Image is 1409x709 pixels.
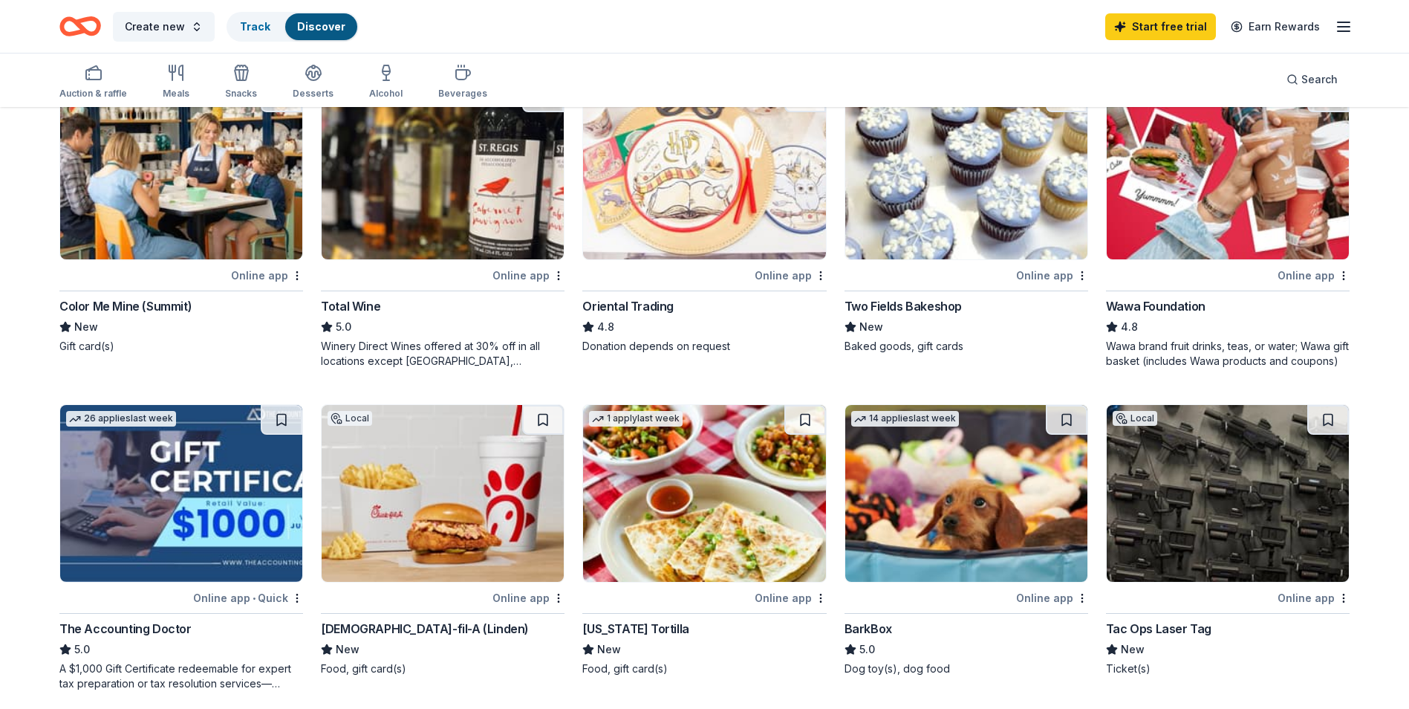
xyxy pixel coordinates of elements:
[113,12,215,42] button: Create new
[321,297,380,315] div: Total Wine
[193,589,303,607] div: Online app Quick
[163,58,189,107] button: Meals
[60,82,302,259] img: Image for Color Me Mine (Summit)
[438,58,487,107] button: Beverages
[583,405,825,582] img: Image for California Tortilla
[859,641,875,658] span: 5.0
[755,266,827,285] div: Online app
[59,661,303,691] div: A $1,000 Gift Certificate redeemable for expert tax preparation or tax resolution services—recipi...
[225,88,257,100] div: Snacks
[845,82,1087,259] img: Image for Two Fields Bakeshop
[845,297,962,315] div: Two Fields Bakeshop
[1106,339,1350,369] div: Wawa brand fruit drinks, teas, or water; Wawa gift basket (includes Wawa products and coupons)
[227,12,359,42] button: TrackDiscover
[163,88,189,100] div: Meals
[321,661,564,676] div: Food, gift card(s)
[438,88,487,100] div: Beverages
[1121,641,1145,658] span: New
[59,58,127,107] button: Auction & raffle
[59,82,303,354] a: Image for Color Me Mine (Summit)LocalOnline appColor Me Mine (Summit)NewGift card(s)
[1107,82,1349,259] img: Image for Wawa Foundation
[336,641,359,658] span: New
[492,589,564,607] div: Online app
[293,88,333,100] div: Desserts
[328,411,372,426] div: Local
[582,404,826,676] a: Image for California Tortilla1 applylast weekOnline app[US_STATE] TortillaNewFood, gift card(s)
[74,318,98,336] span: New
[66,411,176,427] div: 26 applies last week
[1106,82,1350,369] a: Image for Wawa Foundation4 applieslast weekOnline appWawa Foundation4.8Wawa brand fruit drinks, t...
[231,266,303,285] div: Online app
[59,297,192,315] div: Color Me Mine (Summit)
[1222,13,1329,40] a: Earn Rewards
[582,297,674,315] div: Oriental Trading
[59,88,127,100] div: Auction & raffle
[589,411,683,427] div: 1 apply last week
[297,20,345,33] a: Discover
[59,404,303,691] a: Image for The Accounting Doctor26 applieslast weekOnline app•QuickThe Accounting Doctor5.0A $1,00...
[1301,71,1338,88] span: Search
[1105,13,1216,40] a: Start free trial
[1106,620,1211,638] div: Tac Ops Laser Tag
[845,405,1087,582] img: Image for BarkBox
[1121,318,1138,336] span: 4.8
[240,20,270,33] a: Track
[845,404,1088,676] a: Image for BarkBox14 applieslast weekOnline appBarkBox5.0Dog toy(s), dog food
[321,404,564,676] a: Image for Chick-fil-A (Linden)LocalOnline app[DEMOGRAPHIC_DATA]-fil-A (Linden)NewFood, gift card(s)
[125,18,185,36] span: Create new
[582,661,826,676] div: Food, gift card(s)
[845,620,892,638] div: BarkBox
[322,405,564,582] img: Image for Chick-fil-A (Linden)
[1106,661,1350,676] div: Ticket(s)
[1275,65,1350,94] button: Search
[60,405,302,582] img: Image for The Accounting Doctor
[369,88,403,100] div: Alcohol
[59,339,303,354] div: Gift card(s)
[1016,266,1088,285] div: Online app
[582,82,826,354] a: Image for Oriental Trading12 applieslast weekOnline appOriental Trading4.8Donation depends on req...
[1106,297,1205,315] div: Wawa Foundation
[321,82,564,369] a: Image for Total Wine7 applieslast weekOnline appTotal Wine5.0Winery Direct Wines offered at 30% o...
[492,266,564,285] div: Online app
[1107,405,1349,582] img: Image for Tac Ops Laser Tag
[293,58,333,107] button: Desserts
[74,641,90,658] span: 5.0
[583,82,825,259] img: Image for Oriental Trading
[582,620,689,638] div: [US_STATE] Tortilla
[755,589,827,607] div: Online app
[225,58,257,107] button: Snacks
[597,318,614,336] span: 4.8
[1113,411,1157,426] div: Local
[845,661,1088,676] div: Dog toy(s), dog food
[322,82,564,259] img: Image for Total Wine
[851,411,959,427] div: 14 applies last week
[1106,404,1350,676] a: Image for Tac Ops Laser TagLocalOnline appTac Ops Laser TagNewTicket(s)
[845,82,1088,354] a: Image for Two Fields BakeshopLocalOnline appTwo Fields BakeshopNewBaked goods, gift cards
[369,58,403,107] button: Alcohol
[1278,589,1350,607] div: Online app
[582,339,826,354] div: Donation depends on request
[1016,589,1088,607] div: Online app
[321,339,564,369] div: Winery Direct Wines offered at 30% off in all locations except [GEOGRAPHIC_DATA], [GEOGRAPHIC_DAT...
[1278,266,1350,285] div: Online app
[597,641,621,658] span: New
[59,620,192,638] div: The Accounting Doctor
[321,620,529,638] div: [DEMOGRAPHIC_DATA]-fil-A (Linden)
[859,318,883,336] span: New
[845,339,1088,354] div: Baked goods, gift cards
[253,592,256,604] span: •
[336,318,351,336] span: 5.0
[59,9,101,44] a: Home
